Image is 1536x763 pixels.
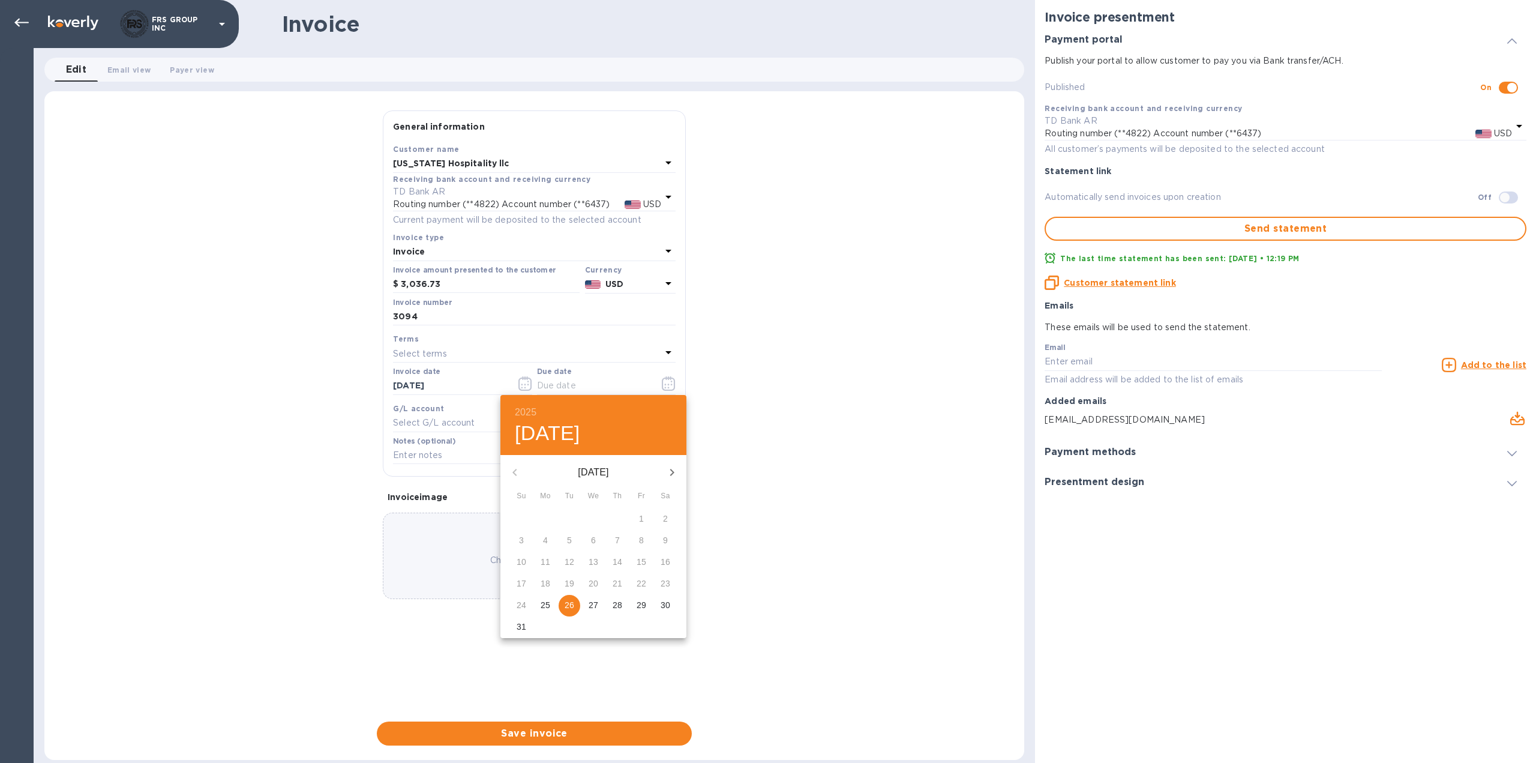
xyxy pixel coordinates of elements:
button: 26 [559,595,580,617]
button: 29 [631,595,652,617]
button: 30 [655,595,676,617]
p: 30 [661,599,670,611]
p: 25 [541,599,550,611]
button: 31 [511,617,532,638]
p: 31 [517,621,526,633]
p: [DATE] [529,465,658,480]
span: Mo [535,490,556,502]
button: 28 [607,595,628,617]
button: [DATE] [515,421,580,446]
button: 25 [535,595,556,617]
span: We [583,490,604,502]
span: Sa [655,490,676,502]
p: 28 [613,599,622,611]
button: 27 [583,595,604,617]
p: 27 [589,599,598,611]
span: Th [607,490,628,502]
button: 2025 [515,404,536,421]
p: 26 [565,599,574,611]
span: Fr [631,490,652,502]
span: Su [511,490,532,502]
p: 29 [637,599,646,611]
span: Tu [559,490,580,502]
